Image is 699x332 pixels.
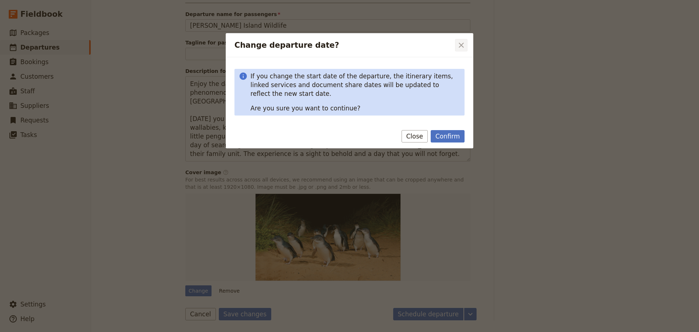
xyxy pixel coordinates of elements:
button: Close [402,130,428,142]
button: Confirm [431,130,465,142]
p: Are you sure you want to continue? [250,104,460,113]
h2: Change departure date? [234,40,454,51]
button: Close dialog [455,39,467,51]
p: If you change the start date of the departure, the itinerary items, linked services and document ... [250,72,460,98]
